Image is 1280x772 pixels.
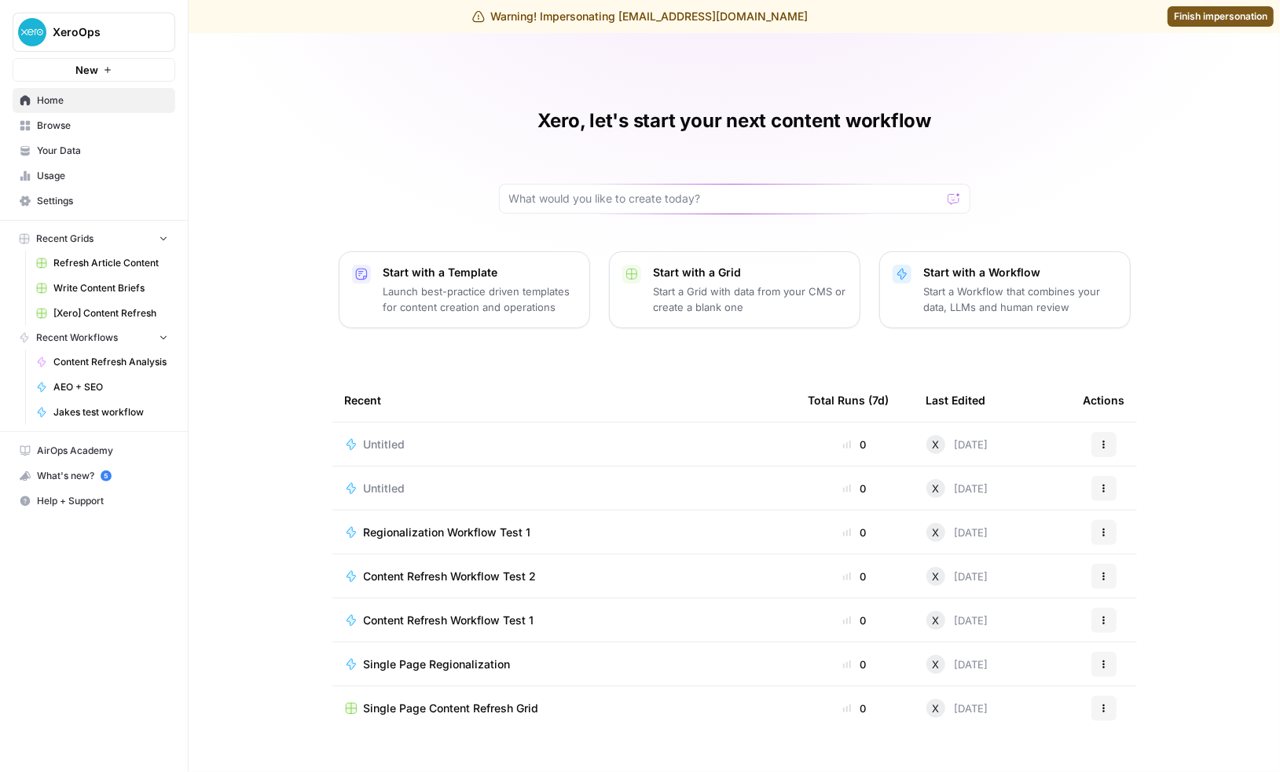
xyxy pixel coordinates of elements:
[29,349,175,375] a: Content Refresh Analysis
[926,379,986,422] div: Last Edited
[932,481,939,496] span: X
[36,331,118,345] span: Recent Workflows
[472,9,809,24] div: Warning! Impersonating [EMAIL_ADDRESS][DOMAIN_NAME]
[13,58,175,82] button: New
[13,138,175,163] a: Your Data
[1174,9,1267,24] span: Finish impersonation
[383,284,577,315] p: Launch best-practice driven templates for content creation and operations
[104,472,108,480] text: 5
[345,437,783,452] a: Untitled
[13,464,174,488] div: What's new?
[13,438,175,463] a: AirOps Academy
[29,375,175,400] a: AEO + SEO
[37,444,168,458] span: AirOps Academy
[932,569,939,584] span: X
[364,701,539,716] span: Single Page Content Refresh Grid
[345,481,783,496] a: Untitled
[13,227,175,251] button: Recent Grids
[926,611,988,630] div: [DATE]
[654,265,847,280] p: Start with a Grid
[926,523,988,542] div: [DATE]
[53,355,168,369] span: Content Refresh Analysis
[13,326,175,349] button: Recent Workflows
[53,405,168,419] span: Jakes test workflow
[809,481,901,496] div: 0
[29,400,175,425] a: Jakes test workflow
[13,488,175,514] button: Help + Support
[13,463,175,488] button: What's new? 5
[932,437,939,452] span: X
[37,194,168,208] span: Settings
[364,525,531,540] span: Regionalization Workflow Test 1
[18,18,46,46] img: XeroOps Logo
[13,188,175,214] a: Settings
[932,613,939,628] span: X
[75,62,98,78] span: New
[926,699,988,718] div: [DATE]
[809,379,889,422] div: Total Runs (7d)
[926,479,988,498] div: [DATE]
[345,569,783,584] a: Content Refresh Workflow Test 2
[345,701,783,716] a: Single Page Content Refresh Grid
[53,281,168,295] span: Write Content Briefs
[537,108,931,134] h1: Xero, let's start your next content workflow
[37,119,168,133] span: Browse
[809,569,901,584] div: 0
[101,470,112,481] a: 5
[364,481,405,496] span: Untitled
[364,657,511,672] span: Single Page Regionalization
[37,144,168,158] span: Your Data
[809,525,901,540] div: 0
[654,284,847,315] p: Start a Grid with data from your CMS or create a blank one
[53,306,168,320] span: [Xero] Content Refresh
[809,701,901,716] div: 0
[364,613,534,628] span: Content Refresh Workflow Test 1
[879,251,1131,328] button: Start with a WorkflowStart a Workflow that combines your data, LLMs and human review
[609,251,860,328] button: Start with a GridStart a Grid with data from your CMS or create a blank one
[345,613,783,628] a: Content Refresh Workflow Test 1
[1084,379,1125,422] div: Actions
[809,657,901,672] div: 0
[37,169,168,183] span: Usage
[13,88,175,113] a: Home
[926,435,988,454] div: [DATE]
[29,276,175,301] a: Write Content Briefs
[926,567,988,586] div: [DATE]
[364,437,405,452] span: Untitled
[29,301,175,326] a: [Xero] Content Refresh
[809,437,901,452] div: 0
[37,494,168,508] span: Help + Support
[924,265,1117,280] p: Start with a Workflow
[809,613,901,628] div: 0
[13,163,175,188] a: Usage
[924,284,1117,315] p: Start a Workflow that combines your data, LLMs and human review
[1168,6,1274,27] a: Finish impersonation
[509,191,941,207] input: What would you like to create today?
[36,232,94,246] span: Recent Grids
[345,657,783,672] a: Single Page Regionalization
[364,569,537,584] span: Content Refresh Workflow Test 2
[339,251,590,328] button: Start with a TemplateLaunch best-practice driven templates for content creation and operations
[53,256,168,270] span: Refresh Article Content
[53,380,168,394] span: AEO + SEO
[932,701,939,716] span: X
[13,113,175,138] a: Browse
[932,657,939,672] span: X
[29,251,175,276] a: Refresh Article Content
[345,525,783,540] a: Regionalization Workflow Test 1
[37,93,168,108] span: Home
[383,265,577,280] p: Start with a Template
[53,24,148,40] span: XeroOps
[926,655,988,674] div: [DATE]
[932,525,939,540] span: X
[345,379,783,422] div: Recent
[13,13,175,52] button: Workspace: XeroOps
